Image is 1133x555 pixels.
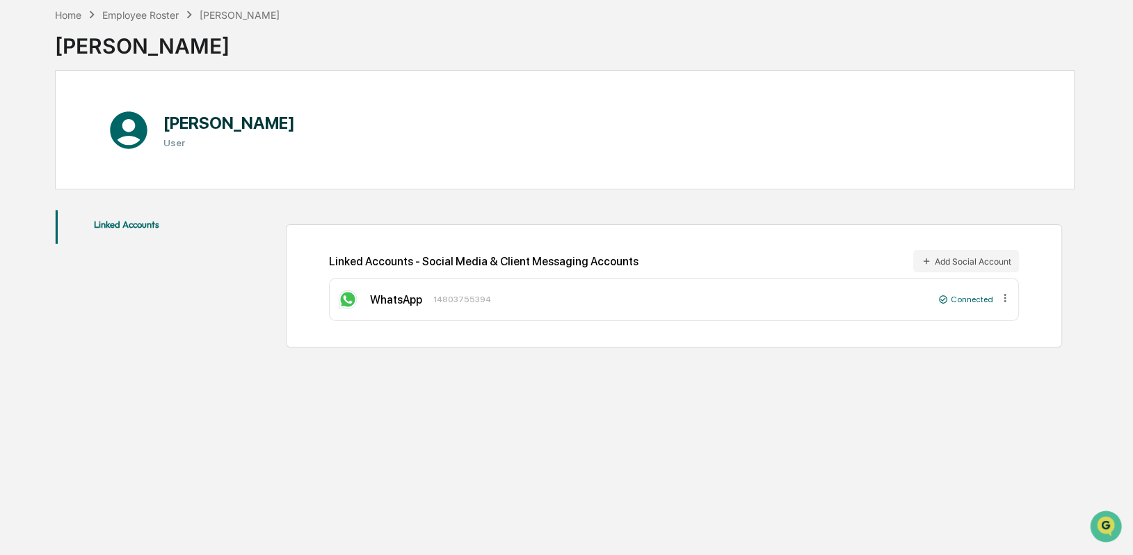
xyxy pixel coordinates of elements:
[101,176,112,187] div: 🗄️
[138,235,168,246] span: Pylon
[1088,509,1126,547] iframe: Open customer support
[47,106,228,120] div: Start new chat
[14,176,25,187] div: 🖐️
[329,250,1020,272] div: Linked Accounts - Social Media & Client Messaging Accounts
[14,203,25,214] div: 🔎
[115,175,172,189] span: Attestations
[236,110,253,127] button: Start new chat
[95,169,178,194] a: 🗄️Attestations
[56,210,198,244] div: secondary tabs example
[14,106,39,131] img: 1746055101610-c473b297-6a78-478c-a979-82029cc54cd1
[14,29,253,51] p: How can we help?
[163,113,295,133] h1: [PERSON_NAME]
[370,293,422,306] div: WhatsApp
[56,210,198,244] button: Linked Accounts
[98,235,168,246] a: Powered byPylon
[200,9,280,21] div: [PERSON_NAME]
[28,175,90,189] span: Preclearance
[102,9,179,21] div: Employee Roster
[55,9,81,21] div: Home
[55,22,280,58] div: [PERSON_NAME]
[337,288,359,311] img: WhatsApp Icon
[913,250,1019,272] button: Add Social Account
[8,169,95,194] a: 🖐️Preclearance
[8,196,93,221] a: 🔎Data Lookup
[433,295,491,304] div: 14803755394
[28,201,88,215] span: Data Lookup
[938,295,993,304] div: Connected
[163,137,295,148] h3: User
[47,120,176,131] div: We're available if you need us!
